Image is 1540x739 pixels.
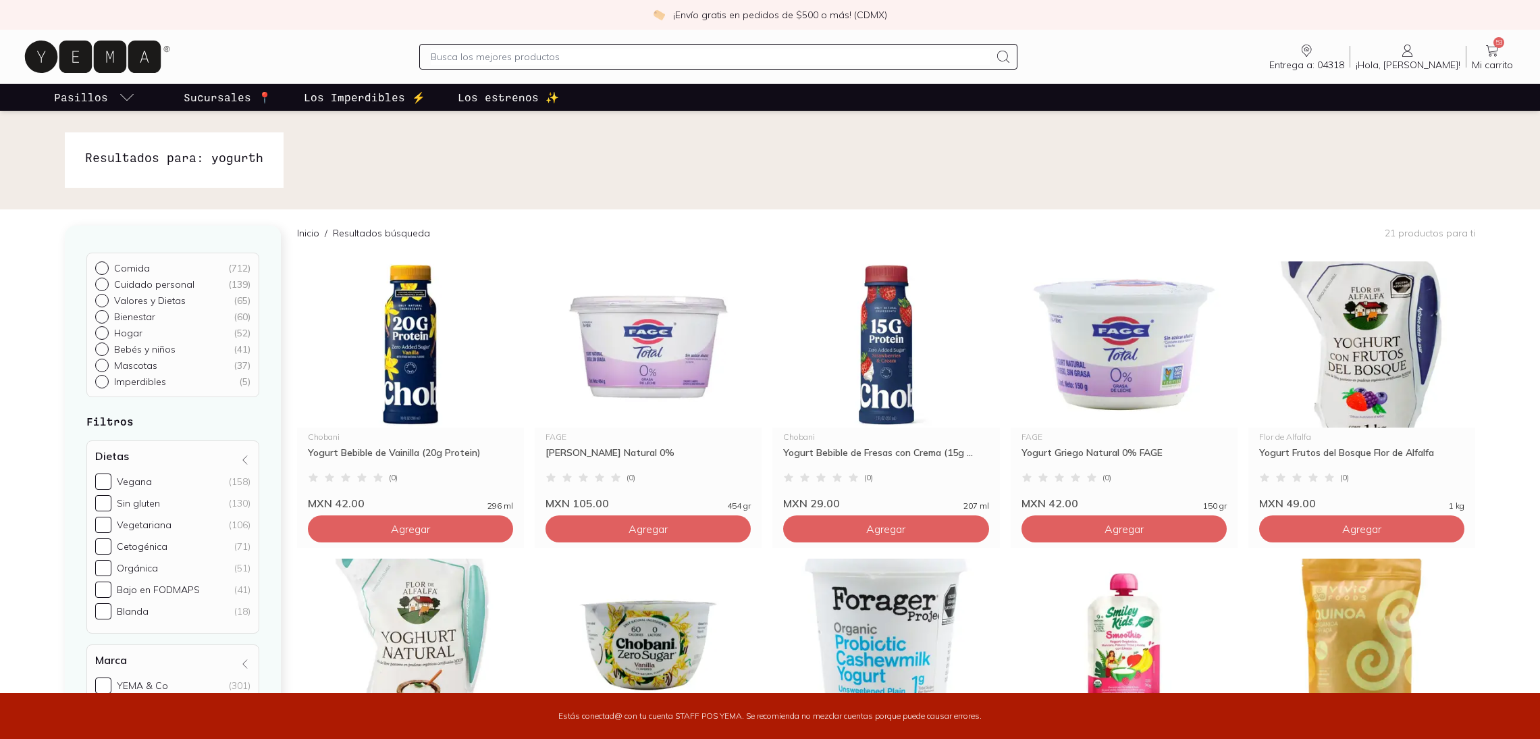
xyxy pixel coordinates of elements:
a: Entrega a: 04318 [1264,43,1350,71]
img: 34297 yogurt griego natural 0 fage [535,261,762,428]
div: Yogurt Frutos del Bosque Flor de Alfalfa [1259,447,1464,471]
input: Busca los mejores productos [431,49,990,65]
div: Chobani [308,433,513,441]
a: 34297 yogurt griego natural 0 fageFAGE[PERSON_NAME] Natural 0%(0)MXN 105.00454 gr [535,261,762,510]
p: Resultados búsqueda [333,226,430,240]
div: (71) [234,540,250,553]
div: Yogurt Griego Natural 0% FAGE [1021,447,1227,471]
h4: Dietas [95,449,129,463]
p: 21 productos para ti [1385,227,1475,239]
div: Vegana [117,476,152,488]
p: Mascotas [114,359,157,372]
img: check [653,9,665,21]
div: Orgánica [117,562,158,574]
input: Sin gluten(130) [95,495,111,511]
input: Vegetariana(106) [95,517,111,533]
div: Vegetariana [117,519,171,531]
a: Inicio [297,227,319,239]
span: ( 0 ) [1103,474,1111,482]
span: MXN 105.00 [546,496,609,510]
p: Los Imperdibles ⚡️ [304,89,425,105]
div: Blanda [117,605,149,617]
div: Sin gluten [117,497,160,509]
span: ( 0 ) [864,474,873,482]
p: Bienestar [114,311,155,323]
p: Los estrenos ✨ [458,89,559,105]
div: ( 52 ) [234,327,250,339]
div: ( 65 ) [234,295,250,307]
div: (51) [234,562,250,574]
p: Sucursales 📍 [184,89,271,105]
span: / [319,226,333,240]
div: Yogurt Bebible de Vainilla (20g Protein) [308,447,513,471]
img: Yogurt Griego Natural 0% FAGE [1011,261,1238,428]
a: Yogurt Griego Natural 0% FAGEFAGEYogurt Griego Natural 0% FAGE(0)MXN 42.00150 gr [1011,261,1238,510]
span: Agregar [1105,522,1144,536]
button: Agregar [1021,515,1227,542]
a: ¡Hola, [PERSON_NAME]! [1350,43,1466,71]
p: Valores y Dietas [114,295,186,307]
span: 53 [1493,37,1504,48]
div: (301) [229,680,250,692]
div: ( 60 ) [234,311,250,323]
span: MXN 49.00 [1259,496,1316,510]
img: Yoguth Flor de Alfalfa [297,559,524,725]
img: Flor de alfalfa frutos del bosque [1248,261,1475,428]
div: FAGE [1021,433,1227,441]
img: 30295 yogurt de vainilla 0% azucar [535,559,762,725]
span: 454 gr [727,502,751,510]
div: Bajo en FODMAPS [117,584,200,596]
a: Sucursales 📍 [181,84,274,111]
img: 34275 yogurt bebible fresa 15g chobani [772,261,999,428]
div: ( 37 ) [234,359,250,372]
span: 150 gr [1203,502,1227,510]
a: pasillo-todos-link [51,84,138,111]
a: 53Mi carrito [1466,43,1518,71]
div: ( 139 ) [228,278,250,290]
button: Agregar [1259,515,1464,542]
p: Bebés y niños [114,343,176,355]
span: Agregar [1342,522,1381,536]
span: ¡Hola, [PERSON_NAME]! [1356,59,1460,71]
p: Pasillos [54,89,108,105]
span: MXN 42.00 [308,496,365,510]
p: ¡Envío gratis en pedidos de $500 o más! (CDMX) [673,8,887,22]
div: (41) [234,584,250,596]
p: Cuidado personal [114,278,194,290]
a: 34274-Yogurt-Bebible-de-Vainilla-chobaniChobaniYogurt Bebible de Vainilla (20g Protein)(0)MXN 42.... [297,261,524,510]
img: 34308 Smoothie Orgánico de Yogurt y Frutas smileykids [1011,559,1238,725]
span: ( 0 ) [1340,474,1349,482]
input: Cetogénica(71) [95,538,111,555]
span: Agregar [629,522,668,536]
div: ( 5 ) [239,376,250,388]
button: Agregar [308,515,513,542]
input: YEMA & Co(301) [95,678,111,694]
h4: Marca [95,653,127,667]
span: Agregar [866,522,905,536]
input: Bajo en FODMAPS(41) [95,582,111,598]
span: 207 ml [963,502,989,510]
span: Agregar [391,522,430,536]
span: 1 kg [1449,502,1464,510]
p: Imperdibles [114,376,166,388]
p: Comida [114,262,150,274]
img: 34274-Yogurt-Bebible-de-Vainilla-chobani [297,261,524,428]
a: Los estrenos ✨ [455,84,562,111]
div: (106) [229,519,250,531]
button: Agregar [783,515,988,542]
span: Mi carrito [1472,59,1513,71]
div: ( 41 ) [234,343,250,355]
span: ( 0 ) [389,474,398,482]
input: Orgánica(51) [95,560,111,576]
span: MXN 42.00 [1021,496,1078,510]
div: (130) [229,497,250,509]
div: [PERSON_NAME] Natural 0% [546,447,751,471]
div: Dietas [86,440,259,634]
img: Yogurt Vegano de Nuez de la India Grande Forager [772,559,999,725]
div: YEMA & Co [117,680,168,692]
div: FAGE [546,433,751,441]
div: Yogurt Bebible de Fresas con Crema (15g ... [783,447,988,471]
a: Los Imperdibles ⚡️ [301,84,428,111]
div: (158) [229,476,250,488]
a: 34275 yogurt bebible fresa 15g chobaniChobaniYogurt Bebible de Fresas con Crema (15g ...(0)MXN 29... [772,261,999,510]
